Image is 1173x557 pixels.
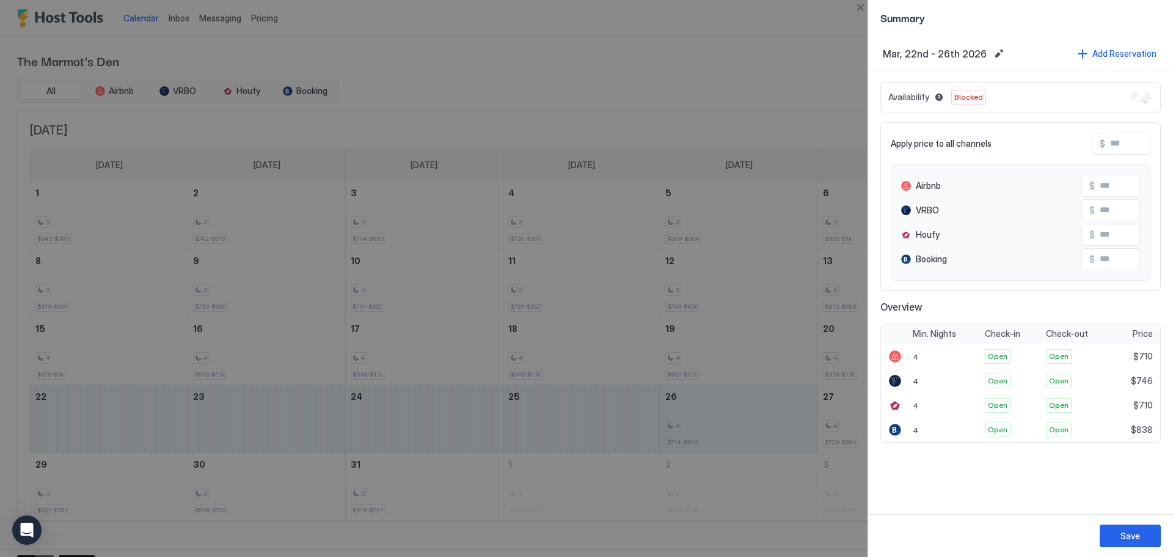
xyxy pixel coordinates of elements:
span: VRBO [916,205,939,216]
span: Mar, 22nd - 26th 2026 [883,48,987,60]
span: Open [988,400,1007,411]
span: Blocked [954,92,983,103]
span: $ [1100,138,1105,149]
button: Edit date range [992,46,1006,61]
span: $710 [1133,400,1153,411]
span: $ [1089,254,1095,265]
span: Open [1049,400,1069,411]
span: $746 [1131,375,1153,386]
span: Min. Nights [913,328,956,339]
span: Check-out [1046,328,1088,339]
span: 4 [913,377,918,386]
span: $710 [1133,351,1153,362]
span: Availability [888,92,929,103]
span: Open [988,375,1007,386]
span: Price [1133,328,1153,339]
span: $ [1089,205,1095,216]
span: Open [1049,424,1069,435]
div: Open Intercom Messenger [12,515,42,545]
span: Airbnb [916,180,941,191]
span: Open [988,351,1007,362]
span: Open [1049,375,1069,386]
span: $838 [1131,424,1153,435]
span: 4 [913,352,918,361]
span: 4 [913,401,918,410]
span: Houfy [916,229,940,240]
span: Check-in [985,328,1020,339]
span: Open [988,424,1007,435]
span: Apply price to all channels [891,138,992,149]
button: Save [1100,525,1161,547]
span: $ [1089,180,1095,191]
button: Blocked dates override all pricing rules and remain unavailable until manually unblocked [932,90,946,105]
div: Add Reservation [1092,47,1157,60]
button: Add Reservation [1076,45,1158,62]
span: Summary [880,10,1161,25]
span: $ [1089,229,1095,240]
span: Booking [916,254,947,265]
div: Save [1120,529,1140,542]
span: Open [1049,351,1069,362]
span: Overview [880,301,1161,313]
span: 4 [913,426,918,435]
